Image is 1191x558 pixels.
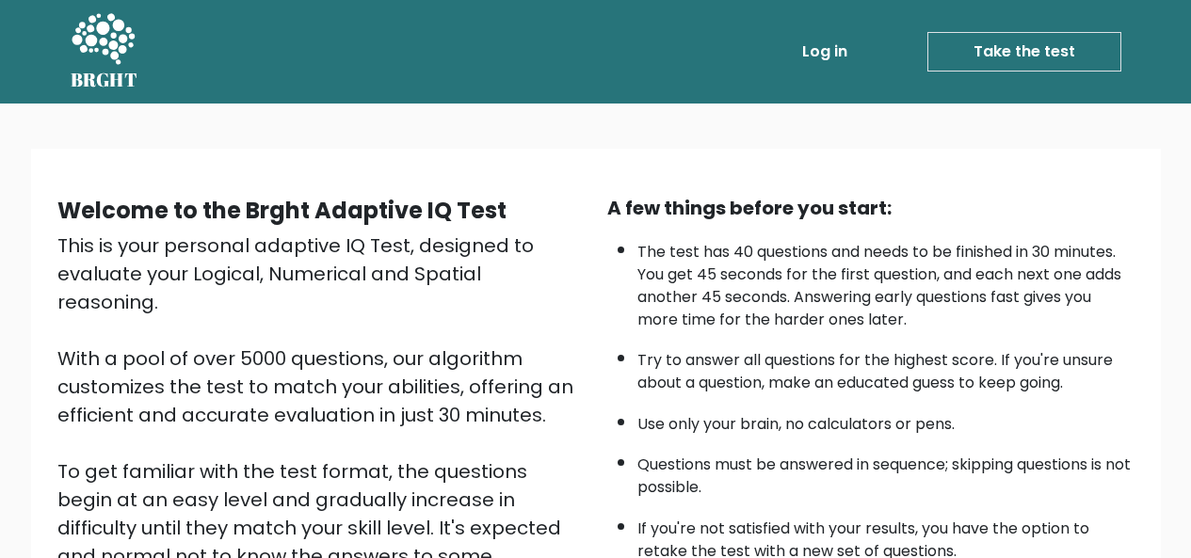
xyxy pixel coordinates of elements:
[637,404,1135,436] li: Use only your brain, no calculators or pens.
[637,231,1135,331] li: The test has 40 questions and needs to be finished in 30 minutes. You get 45 seconds for the firs...
[637,444,1135,499] li: Questions must be answered in sequence; skipping questions is not possible.
[57,195,507,226] b: Welcome to the Brght Adaptive IQ Test
[927,32,1121,72] a: Take the test
[71,69,138,91] h5: BRGHT
[607,194,1135,222] div: A few things before you start:
[795,33,855,71] a: Log in
[637,340,1135,394] li: Try to answer all questions for the highest score. If you're unsure about a question, make an edu...
[71,8,138,96] a: BRGHT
